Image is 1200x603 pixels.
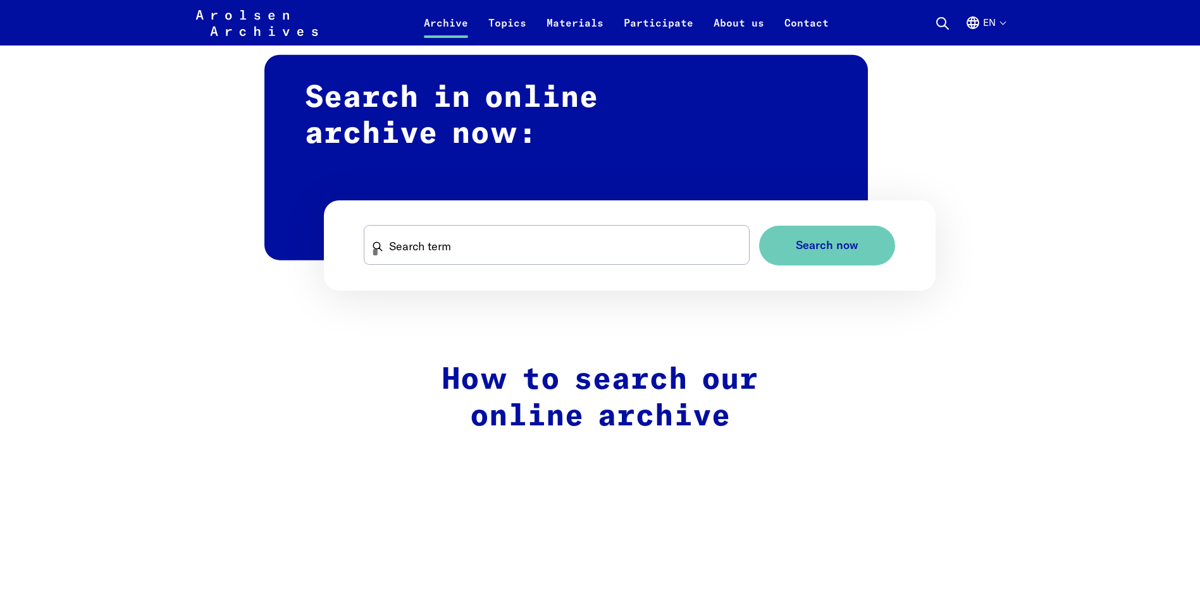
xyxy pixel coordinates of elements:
[333,362,868,435] h2: How to search our online archive
[796,239,858,252] span: Search now
[414,8,839,38] nav: Primary
[774,15,839,46] a: Contact
[614,15,703,46] a: Participate
[965,15,1005,46] button: English, language selection
[264,54,868,260] h2: Search in online archive now:
[703,15,774,46] a: About us
[414,15,478,46] a: Archive
[478,15,536,46] a: Topics
[759,226,895,265] button: Search now
[536,15,614,46] a: Materials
